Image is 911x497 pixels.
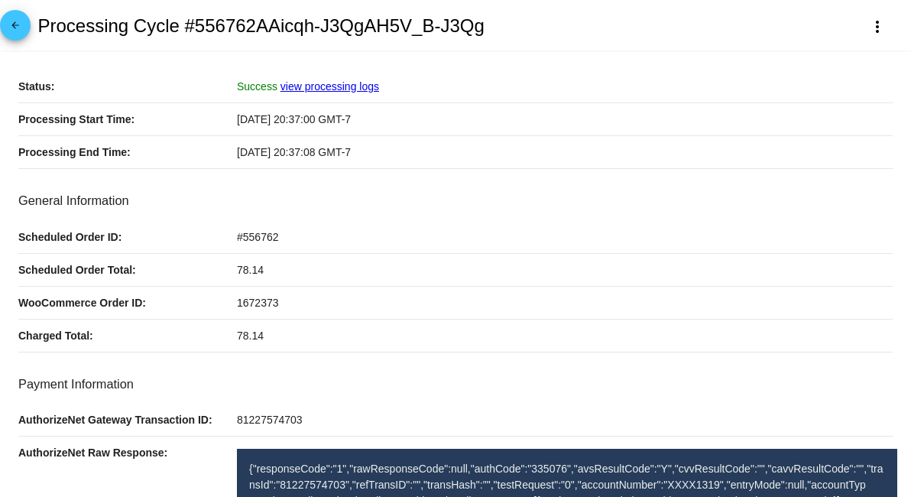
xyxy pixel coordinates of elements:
p: AuthorizeNet Gateway Transaction ID: [18,404,237,436]
span: Success [237,80,277,93]
h2: Processing Cycle #556762AAicqh-J3QgAH5V_B-J3Qg [37,15,484,37]
span: 78.14 [237,330,264,342]
p: Charged Total: [18,320,237,352]
p: Status: [18,70,237,102]
span: 1672373 [237,297,279,309]
mat-icon: arrow_back [6,20,24,38]
span: 78.14 [237,264,264,276]
h3: Payment Information [18,377,893,391]
span: [DATE] 20:37:00 GMT-7 [237,113,351,125]
h3: General Information [18,193,893,208]
p: WooCommerce Order ID: [18,287,237,319]
p: Processing Start Time: [18,103,237,135]
p: Processing End Time: [18,136,237,168]
p: Scheduled Order Total: [18,254,237,286]
p: AuthorizeNet Raw Response: [18,437,237,469]
a: view processing logs [280,80,379,93]
mat-icon: more_vert [868,18,887,36]
p: Scheduled Order ID: [18,221,237,253]
span: 81227574703 [237,414,303,426]
span: [DATE] 20:37:08 GMT-7 [237,146,351,158]
span: #556762 [237,231,279,243]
